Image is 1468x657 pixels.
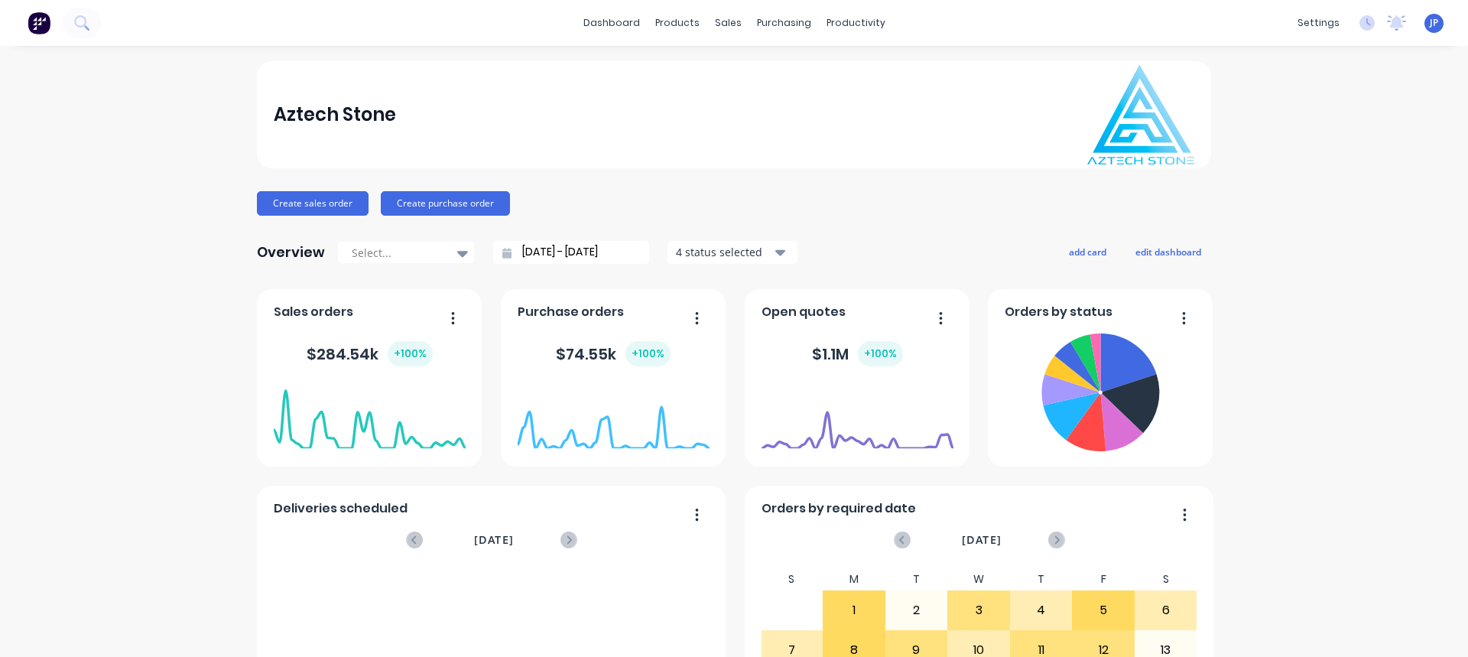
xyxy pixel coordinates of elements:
div: 4 status selected [676,244,772,260]
div: $ 1.1M [812,341,903,366]
div: Overview [257,237,325,268]
div: + 100 % [858,341,903,366]
span: JP [1430,16,1438,30]
span: Sales orders [274,303,353,321]
div: settings [1290,11,1347,34]
div: T [1010,568,1073,590]
div: + 100 % [388,341,433,366]
div: 6 [1135,591,1197,629]
div: Aztech Stone [274,99,396,130]
span: [DATE] [962,532,1002,548]
div: F [1072,568,1135,590]
div: M [823,568,885,590]
button: edit dashboard [1125,242,1211,262]
span: [DATE] [474,532,514,548]
button: 4 status selected [667,241,797,264]
div: 4 [1011,591,1072,629]
a: dashboard [576,11,648,34]
div: 5 [1073,591,1134,629]
div: 3 [948,591,1009,629]
img: Aztech Stone [1087,65,1194,164]
div: + 100 % [625,341,671,366]
img: Factory [28,11,50,34]
div: purchasing [749,11,819,34]
span: Purchase orders [518,303,624,321]
div: $ 74.55k [556,341,671,366]
span: Deliveries scheduled [274,499,408,518]
button: Create purchase order [381,191,510,216]
div: products [648,11,707,34]
span: Orders by status [1005,303,1112,321]
div: S [761,568,823,590]
div: productivity [819,11,893,34]
button: add card [1059,242,1116,262]
div: sales [707,11,749,34]
div: 1 [823,591,885,629]
div: T [885,568,948,590]
div: S [1135,568,1197,590]
div: 2 [886,591,947,629]
span: Open quotes [762,303,846,321]
div: W [947,568,1010,590]
button: Create sales order [257,191,369,216]
div: $ 284.54k [307,341,433,366]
